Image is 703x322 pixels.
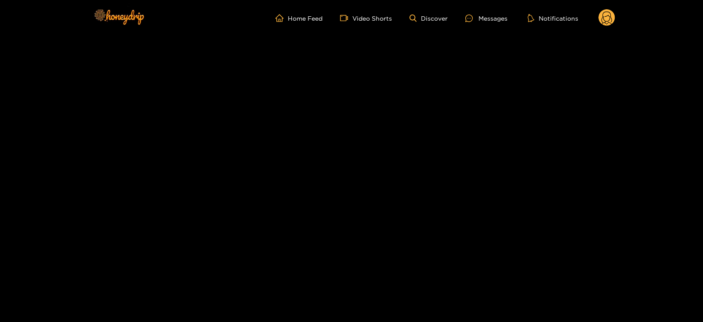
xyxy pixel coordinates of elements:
span: video-camera [340,14,352,22]
span: home [275,14,288,22]
a: Discover [409,15,448,22]
div: Messages [465,13,507,23]
a: Video Shorts [340,14,392,22]
a: Home Feed [275,14,323,22]
button: Notifications [525,14,581,22]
